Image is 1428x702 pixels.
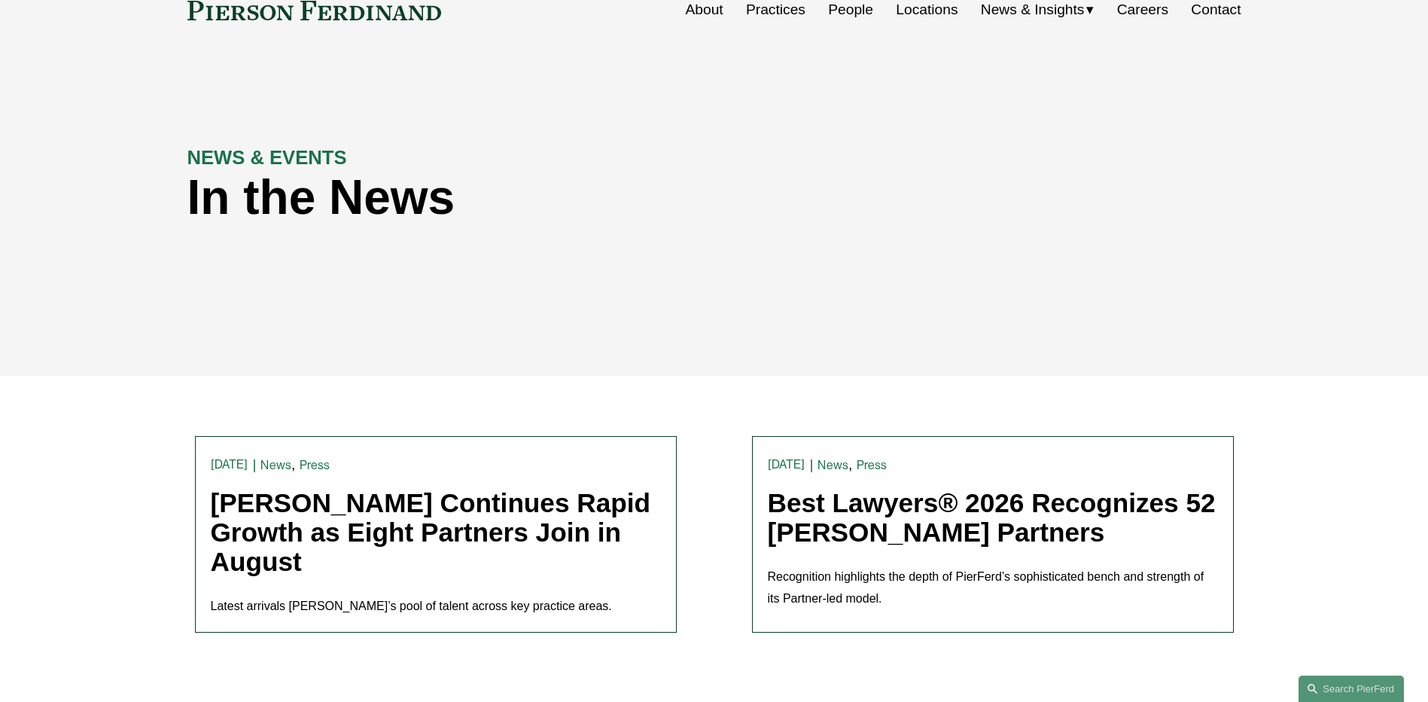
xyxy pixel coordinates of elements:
[768,459,805,471] time: [DATE]
[768,488,1216,547] a: Best Lawyers® 2026 Recognizes 52 [PERSON_NAME] Partners
[818,458,848,472] a: News
[187,147,347,168] strong: NEWS & EVENTS
[260,458,291,472] a: News
[1299,676,1404,702] a: Search this site
[768,566,1218,610] p: Recognition highlights the depth of PierFerd’s sophisticated bench and strength of its Partner-le...
[187,170,978,225] h1: In the News
[300,458,330,472] a: Press
[857,458,888,472] a: Press
[848,456,852,472] span: ,
[211,596,661,618] p: Latest arrivals [PERSON_NAME]’s pool of talent across key practice areas.
[211,459,248,471] time: [DATE]
[291,456,295,472] span: ,
[211,488,651,575] a: [PERSON_NAME] Continues Rapid Growth as Eight Partners Join in August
